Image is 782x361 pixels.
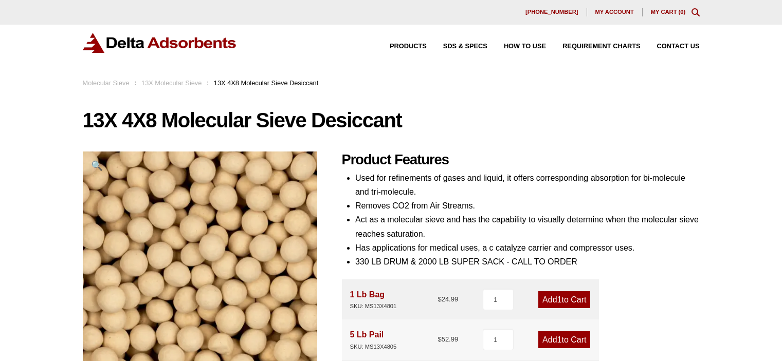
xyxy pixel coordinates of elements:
[557,295,562,304] span: 1
[504,43,546,50] span: How to Use
[557,335,562,344] span: 1
[350,328,397,351] div: 5 Lb Pail
[692,8,700,16] div: Toggle Modal Content
[373,43,427,50] a: Products
[438,335,441,343] span: $
[595,9,634,15] span: My account
[538,331,590,348] a: Add1to Cart
[517,8,587,16] a: [PHONE_NUMBER]
[390,43,427,50] span: Products
[350,288,397,311] div: 1 Lb Bag
[342,151,700,168] h2: Product Features
[83,109,700,131] h1: 13X 4X8 Molecular Sieve Desiccant
[487,43,546,50] a: How to Use
[83,151,111,180] a: View full-screen image gallery
[355,213,700,240] li: Act as a molecular sieve and has the capability to visually determine when the molecular sieve re...
[438,295,441,303] span: $
[562,43,640,50] span: Requirement Charts
[427,43,487,50] a: SDS & SPECS
[141,79,202,87] a: 13X Molecular Sieve
[135,79,137,87] span: :
[83,79,130,87] a: Molecular Sieve
[355,255,700,269] li: 330 LB DRUM & 2000 LB SUPER SACK - CALL TO ORDER
[350,301,397,311] div: SKU: MS13X4801
[538,291,590,308] a: Add1to Cart
[83,33,237,53] img: Delta Adsorbents
[91,160,103,171] span: 🔍
[355,241,700,255] li: Has applications for medical uses, a c catalyze carrier and compressor uses.
[651,9,686,15] a: My Cart (0)
[214,79,318,87] span: 13X 4X8 Molecular Sieve Desiccant
[355,199,700,213] li: Removes CO2 from Air Streams.
[443,43,487,50] span: SDS & SPECS
[350,342,397,352] div: SKU: MS13X4805
[438,295,458,303] bdi: 24.99
[525,9,578,15] span: [PHONE_NUMBER]
[657,43,700,50] span: Contact Us
[355,171,700,199] li: Used for refinements of gases and liquid, it offers corresponding absorption for bi-molecule and ...
[587,8,643,16] a: My account
[641,43,700,50] a: Contact Us
[680,9,683,15] span: 0
[546,43,640,50] a: Requirement Charts
[438,335,458,343] bdi: 52.99
[207,79,209,87] span: :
